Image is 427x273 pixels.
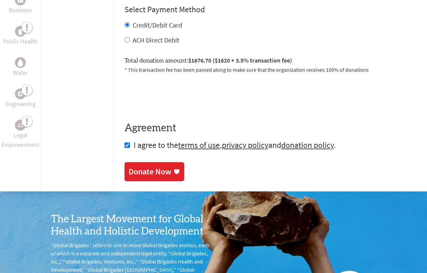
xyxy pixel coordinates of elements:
p: Water [13,68,28,78]
a: Public HealthPublic Health [3,26,38,46]
label: Total donation amount: [124,56,292,66]
p: Business [9,5,32,15]
h4: Select Payment Method [124,4,416,15]
p: * This transaction fee has been passed along to make sure that the organization receives 100% of ... [124,66,416,74]
a: donation policy [281,140,334,150]
h4: Agreement [124,122,416,134]
div: Water [15,57,26,68]
a: terms of use [178,140,220,150]
a: EngineeringEngineering [5,88,36,109]
a: Donate Now [124,162,184,181]
p: Legal Empowerment [1,131,39,150]
span: $1676.70 ($1620 + 3.5% transaction fee) [188,56,292,64]
img: Engineering [18,91,23,97]
img: Water [18,59,23,67]
iframe: reCAPTCHA [124,82,228,108]
a: privacy policy [222,140,268,150]
span: I agree to the , and . [134,140,336,150]
a: WaterWater [13,57,28,78]
div: Public Health [15,26,26,37]
label: ACH Direct Debit [133,36,179,44]
img: Legal Empowerment [18,123,23,127]
a: Legal EmpowermentLegal Empowerment [1,120,39,150]
p: Public Health [3,37,38,46]
p: Engineering [5,99,36,109]
label: Credit/Debit Card [133,21,182,29]
div: Donate Now [129,166,171,177]
h3: The Largest Movement for Global Health and Holistic Development [51,213,214,238]
img: Public Health [18,28,23,35]
div: Legal Empowerment [15,120,26,131]
div: Engineering [15,88,26,99]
